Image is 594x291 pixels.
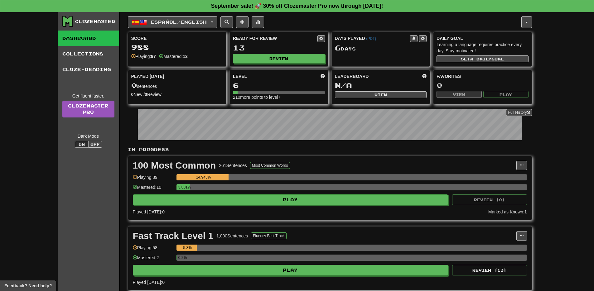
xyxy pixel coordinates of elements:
span: Score more points to level up [321,73,325,79]
button: Search sentences [220,16,233,28]
div: Mastered: 10 [133,184,173,194]
div: Playing: 39 [133,174,173,184]
div: Days Played [335,35,410,41]
div: 3.831% [178,184,190,190]
button: Review (0) [452,194,527,205]
div: Get fluent faster. [62,93,114,99]
div: Fast Track Level 1 [133,231,214,241]
strong: September sale! 🚀 30% off Clozemaster Pro now through [DATE]! [211,3,383,9]
div: sentences [131,81,223,89]
div: 5.8% [178,245,197,251]
div: Ready for Review [233,35,317,41]
span: Played [DATE]: 0 [133,209,165,214]
button: Español/English [128,16,217,28]
button: More stats [252,16,264,28]
strong: 97 [151,54,156,59]
div: 210 more points to level 7 [233,94,325,100]
div: 14.943% [178,174,229,180]
button: On [75,141,89,148]
span: 6 [335,43,341,52]
div: Score [131,35,223,41]
div: Daily Goal [437,35,529,41]
strong: 0 [145,92,147,97]
div: Mastered: 2 [133,255,173,265]
a: Cloze-Reading [58,62,119,77]
div: 6 [233,81,325,89]
strong: 0 [131,92,134,97]
div: 988 [131,43,223,51]
span: This week in points, UTC [422,73,427,79]
span: Leaderboard [335,73,369,79]
span: Open feedback widget [4,283,52,289]
div: Mastered: [159,53,188,60]
button: View [437,91,482,98]
a: Dashboard [58,31,119,46]
button: Off [88,141,102,148]
div: 1,000 Sentences [216,233,248,239]
button: Seta dailygoal [437,55,529,62]
div: Playing: 58 [133,245,173,255]
button: Review (13) [452,265,527,275]
span: Español / English [151,19,207,25]
div: 261 Sentences [219,162,247,169]
div: Day s [335,44,427,52]
a: Collections [58,46,119,62]
a: ClozemasterPro [62,101,114,117]
p: In Progress [128,146,532,153]
button: Full History [506,109,532,116]
button: View [335,91,427,98]
button: Play [483,91,529,98]
span: N/A [335,81,352,89]
div: Dark Mode [62,133,114,139]
div: 100 Most Common [133,161,216,170]
div: 0 [437,81,529,89]
a: (PDT) [366,36,376,41]
div: Playing: [131,53,156,60]
strong: 12 [183,54,188,59]
div: Marked as Known: 1 [488,209,527,215]
span: 0 [131,81,137,89]
button: Fluency Fast Track [251,232,286,239]
div: Learning a language requires practice every day. Stay motivated! [437,41,529,54]
span: Played [DATE] [131,73,164,79]
div: New / Review [131,91,223,98]
div: Clozemaster [75,18,115,25]
button: Play [133,194,448,205]
span: a daily [470,57,491,61]
div: Favorites [437,73,529,79]
div: 13 [233,44,325,52]
button: Review [233,54,325,63]
button: Add sentence to collection [236,16,249,28]
button: Most Common Words [250,162,290,169]
span: Played [DATE]: 0 [133,280,165,285]
span: Level [233,73,247,79]
button: Play [133,265,448,275]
